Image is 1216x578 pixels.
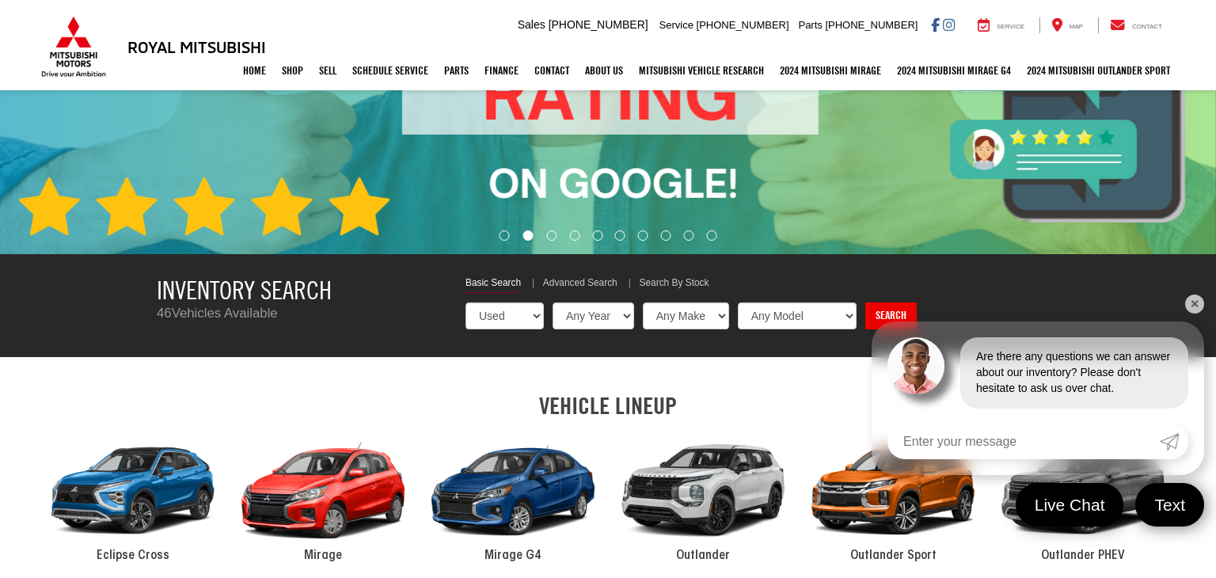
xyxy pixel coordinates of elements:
[676,549,730,562] span: Outlander
[1098,17,1174,33] a: Contact
[638,230,648,241] li: Go to slide number 7.
[643,302,729,329] select: Choose Make from the dropdown
[1039,17,1095,33] a: Map
[543,276,617,292] a: Advanced Search
[38,427,228,555] div: 2024 Mitsubishi Eclipse Cross
[798,427,988,565] a: 2024 Mitsubishi Outlander Sport Outlander Sport
[887,337,944,394] img: Agent profile photo
[311,51,344,90] a: Sell
[157,306,172,321] span: 46
[344,51,436,90] a: Schedule Service: Opens in a new tab
[1016,483,1124,527] a: Live Chat
[157,276,442,304] h3: Inventory Search
[518,18,545,31] span: Sales
[1027,494,1113,515] span: Live Chat
[436,51,477,90] a: Parts: Opens in a new tab
[943,18,955,31] a: Instagram: Click to visit our Instagram page
[684,230,694,241] li: Go to slide number 9.
[931,18,940,31] a: Facebook: Click to visit our Facebook page
[707,230,717,241] li: Go to slide number 10.
[569,230,579,241] li: Go to slide number 4.
[988,427,1178,555] div: 2024 Mitsubishi Outlander PHEV
[887,424,1160,459] input: Enter your message
[1041,549,1125,562] span: Outlander PHEV
[608,427,798,565] a: 2024 Mitsubishi Outlander Outlander
[631,51,772,90] a: Mitsubishi Vehicle Research
[1146,494,1193,515] span: Text
[798,427,988,555] div: 2024 Mitsubishi Outlander Sport
[477,51,526,90] a: Finance
[997,23,1024,30] span: Service
[157,304,442,323] p: Vehicles Available
[484,549,541,562] span: Mirage G4
[1160,424,1188,459] a: Submit
[465,302,544,329] select: Choose Vehicle Condition from the dropdown
[577,51,631,90] a: About Us
[988,427,1178,565] a: 2024 Mitsubishi Outlander PHEV Outlander PHEV
[1070,23,1083,30] span: Map
[966,17,1036,33] a: Service
[418,427,608,565] a: 2024 Mitsubishi Mirage G4 Mirage G4
[418,427,608,555] div: 2024 Mitsubishi Mirage G4
[304,549,342,562] span: Mirage
[526,51,577,90] a: Contact
[825,19,918,31] span: [PHONE_NUMBER]
[592,230,602,241] li: Go to slide number 5.
[228,427,418,565] a: 2024 Mitsubishi Mirage Mirage
[640,276,709,292] a: Search By Stock
[1019,51,1178,90] a: 2024 Mitsubishi Outlander SPORT
[546,230,557,241] li: Go to slide number 3.
[615,230,625,241] li: Go to slide number 6.
[38,427,228,565] a: 2024 Mitsubishi Eclipse Cross Eclipse Cross
[960,337,1188,409] div: Are there any questions we can answer about our inventory? Please don't hesitate to ask us over c...
[127,38,266,55] h3: Royal Mitsubishi
[522,230,533,241] li: Go to slide number 2.
[274,51,311,90] a: Shop
[865,302,917,329] a: Search
[659,19,693,31] span: Service
[499,230,509,241] li: Go to slide number 1.
[235,51,274,90] a: Home
[608,427,798,555] div: 2024 Mitsubishi Outlander
[1135,483,1204,527] a: Text
[1132,23,1162,30] span: Contact
[661,230,671,241] li: Go to slide number 8.
[798,19,822,31] span: Parts
[889,51,1019,90] a: 2024 Mitsubishi Mirage G4
[850,549,937,562] span: Outlander Sport
[38,393,1178,419] h2: VEHICLE LINEUP
[465,276,521,293] a: Basic Search
[553,302,634,329] select: Choose Year from the dropdown
[549,18,648,31] span: [PHONE_NUMBER]
[697,19,789,31] span: [PHONE_NUMBER]
[738,302,857,329] select: Choose Model from the dropdown
[228,427,418,555] div: 2024 Mitsubishi Mirage
[772,51,889,90] a: 2024 Mitsubishi Mirage
[97,549,169,562] span: Eclipse Cross
[38,16,109,78] img: Mitsubishi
